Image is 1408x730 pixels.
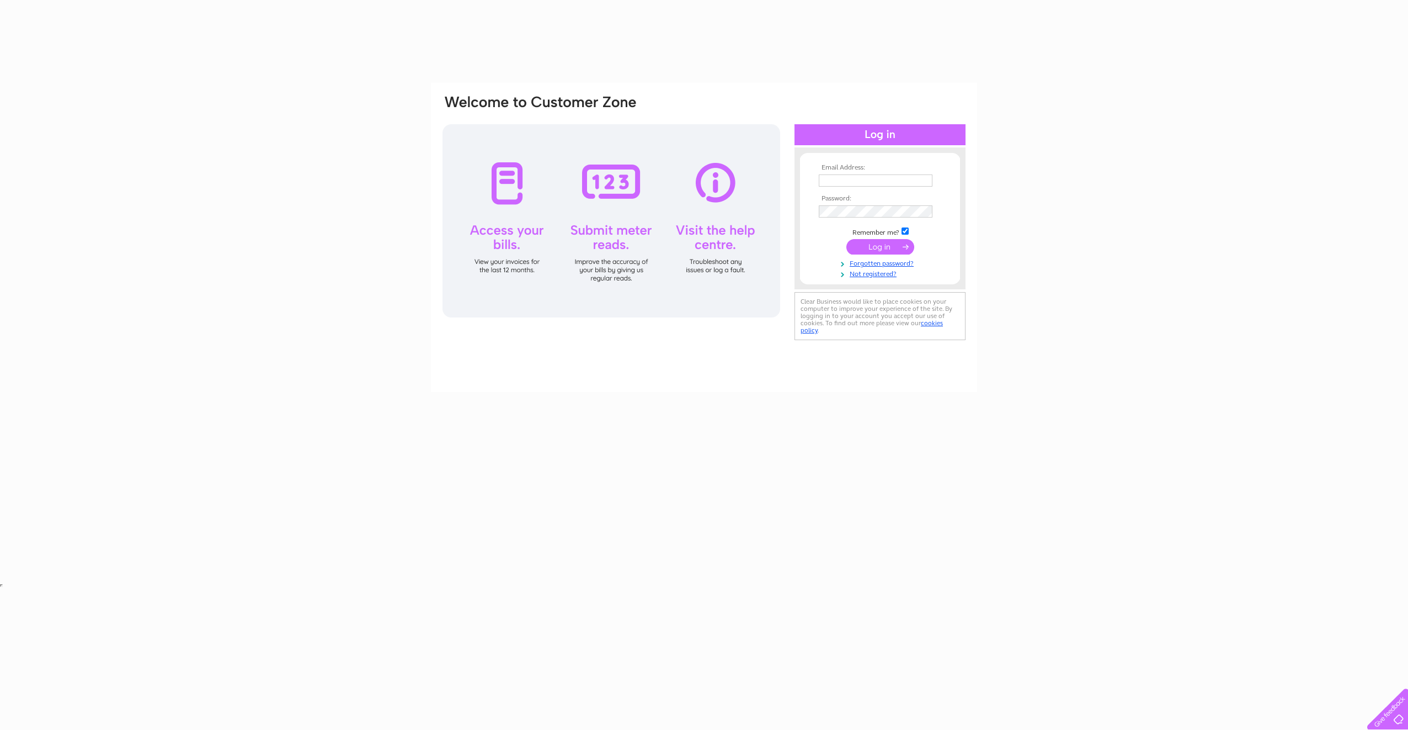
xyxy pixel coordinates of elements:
[846,239,914,255] input: Submit
[801,319,943,334] a: cookies policy
[816,226,944,237] td: Remember me?
[819,268,944,278] a: Not registered?
[794,292,966,340] div: Clear Business would like to place cookies on your computer to improve your experience of the sit...
[816,164,944,172] th: Email Address:
[816,195,944,203] th: Password:
[819,257,944,268] a: Forgotten password?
